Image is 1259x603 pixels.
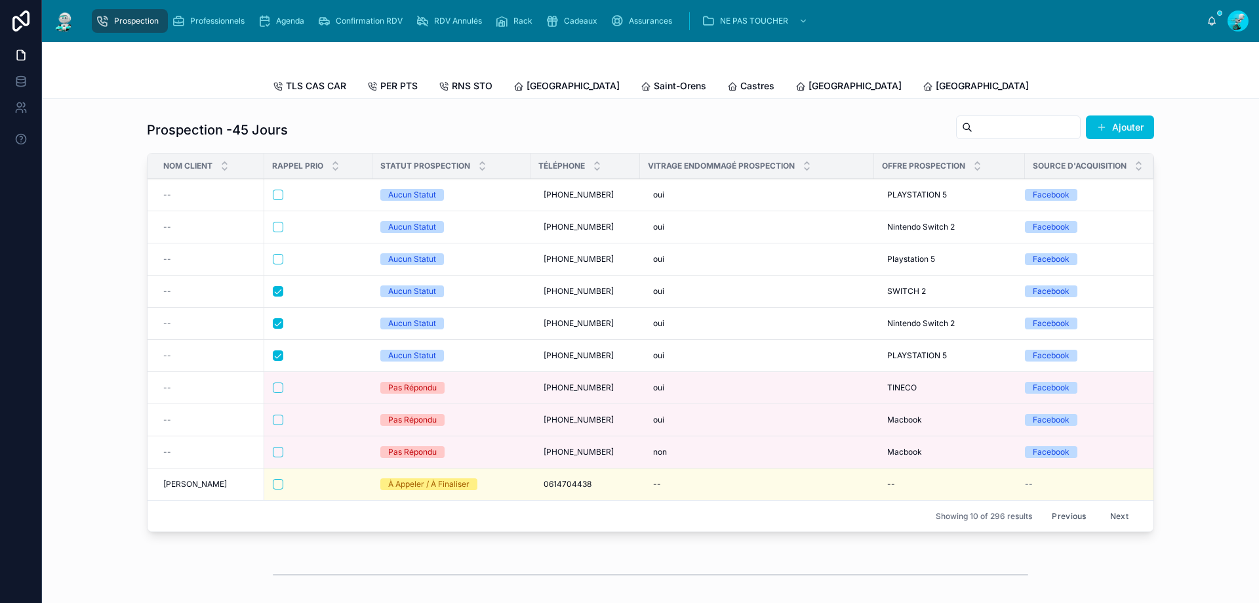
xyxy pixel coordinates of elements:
[1086,115,1154,139] button: Ajouter
[380,318,523,329] a: Aucun Statut
[380,189,523,201] a: Aucun Statut
[538,442,632,463] a: [PHONE_NUMBER]
[544,383,614,393] span: [PHONE_NUMBER]
[882,217,1017,238] a: Nintendo Switch 2
[1025,253,1138,265] a: Facebook
[544,222,614,232] span: [PHONE_NUMBER]
[388,221,436,233] div: Aucun Statut
[538,217,632,238] a: [PHONE_NUMBER]
[538,313,632,334] a: [PHONE_NUMBER]
[923,74,1029,100] a: [GEOGRAPHIC_DATA]
[1033,414,1069,426] div: Facebook
[1025,318,1138,329] a: Facebook
[653,447,667,457] span: non
[795,74,902,100] a: [GEOGRAPHIC_DATA]
[882,161,965,171] span: Offre Prospection
[1025,285,1138,297] a: Facebook
[163,479,227,489] span: [PERSON_NAME]
[653,383,664,393] span: oui
[434,16,482,26] span: RDV Annulés
[809,79,902,93] span: [GEOGRAPHIC_DATA]
[163,190,171,200] span: --
[1025,221,1138,233] a: Facebook
[887,222,955,232] span: Nintendo Switch 2
[654,79,706,93] span: Saint-Orens
[538,249,632,270] a: [PHONE_NUMBER]
[336,16,403,26] span: Confirmation RDV
[388,478,470,490] div: À Appeler / À Finaliser
[538,345,632,366] a: [PHONE_NUMBER]
[653,479,661,489] div: --
[629,16,672,26] span: Assurances
[87,7,1207,35] div: scrollable content
[163,286,256,297] a: --
[163,254,171,264] span: --
[163,415,171,425] span: --
[163,254,256,264] a: --
[1025,189,1138,201] a: Facebook
[882,409,1017,430] a: Macbook
[1025,382,1138,394] a: Facebook
[648,409,866,430] a: oui
[272,161,323,171] span: Rappel Prio
[1025,350,1138,362] a: Facebook
[538,474,632,495] a: 0614704438
[380,478,523,490] a: À Appeler / À Finaliser
[147,121,288,139] h1: Prospection -45 Jours
[1033,253,1069,265] div: Facebook
[163,415,256,425] a: --
[544,479,591,489] span: 0614704438
[412,9,491,33] a: RDV Annulés
[92,9,168,33] a: Prospection
[380,350,523,362] a: Aucun Statut
[273,74,346,100] a: TLS CAS CAR
[887,383,917,393] span: TINECO
[544,190,614,200] span: [PHONE_NUMBER]
[380,221,523,233] a: Aucun Statut
[1033,161,1127,171] span: Source d'acquisition
[388,446,437,458] div: Pas Répondu
[1033,221,1069,233] div: Facebook
[648,249,866,270] a: oui
[564,16,597,26] span: Cadeaux
[1033,318,1069,329] div: Facebook
[313,9,412,33] a: Confirmation RDV
[163,222,256,232] a: --
[607,9,681,33] a: Assurances
[168,9,254,33] a: Professionnels
[388,189,436,201] div: Aucun Statut
[887,415,922,425] span: Macbook
[544,254,614,264] span: [PHONE_NUMBER]
[439,74,492,100] a: RNS STO
[513,74,620,100] a: [GEOGRAPHIC_DATA]
[720,16,788,26] span: NE PAS TOUCHER
[882,313,1017,334] a: Nintendo Switch 2
[1033,285,1069,297] div: Facebook
[653,190,664,200] span: oui
[648,281,866,302] a: oui
[163,318,171,329] span: --
[887,254,935,264] span: Playstation 5
[887,447,922,457] span: Macbook
[648,184,866,205] a: oui
[882,377,1017,398] a: TINECO
[491,9,542,33] a: Rack
[380,414,523,426] a: Pas Répondu
[538,409,632,430] a: [PHONE_NUMBER]
[163,447,256,457] a: --
[163,350,171,361] span: --
[1025,414,1138,426] a: Facebook
[1043,506,1095,526] button: Previous
[936,511,1032,522] span: Showing 10 of 296 results
[544,318,614,329] span: [PHONE_NUMBER]
[882,184,1017,205] a: PLAYSTATION 5
[544,447,614,457] span: [PHONE_NUMBER]
[163,222,171,232] span: --
[163,383,171,393] span: --
[698,9,814,33] a: NE PAS TOUCHER
[882,442,1017,463] a: Macbook
[254,9,313,33] a: Agenda
[388,382,437,394] div: Pas Répondu
[653,286,664,297] span: oui
[653,318,664,329] span: oui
